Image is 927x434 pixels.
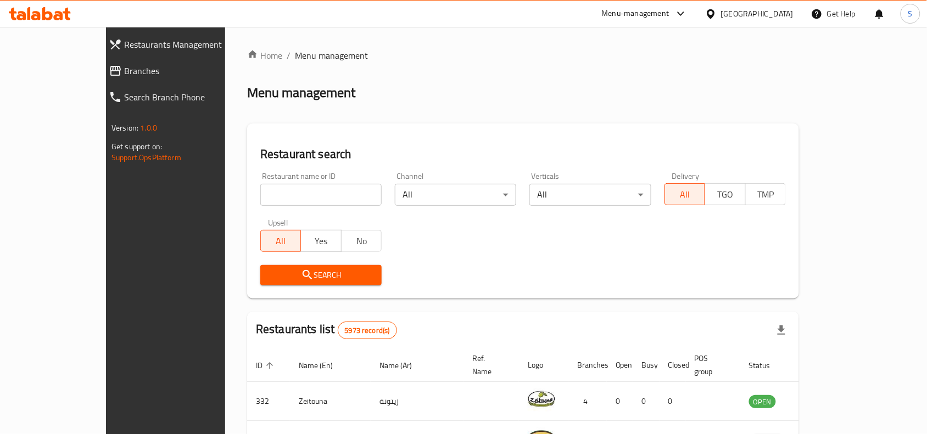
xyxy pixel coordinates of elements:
h2: Menu management [247,84,355,102]
td: 332 [247,382,290,421]
button: Yes [300,230,341,252]
li: / [287,49,291,62]
span: ID [256,359,277,372]
div: Menu-management [602,7,669,20]
div: Export file [768,317,795,343]
td: Zeitouna [290,382,371,421]
th: Open [607,348,633,382]
button: No [341,230,382,252]
a: Support.OpsPlatform [111,150,181,165]
th: Closed [660,348,686,382]
td: زيتونة [371,382,463,421]
td: 0 [633,382,660,421]
td: 0 [660,382,686,421]
span: Search Branch Phone [124,91,252,104]
td: 4 [568,382,607,421]
button: All [260,230,301,252]
div: OPEN [749,395,776,408]
span: Yes [305,233,337,249]
div: All [395,184,516,206]
div: All [529,184,651,206]
span: Menu management [295,49,368,62]
span: All [265,233,297,249]
button: Search [260,265,382,285]
label: Upsell [268,219,288,227]
button: TMP [745,183,786,205]
img: Zeitouna [528,385,555,413]
th: Busy [633,348,660,382]
span: Restaurants Management [124,38,252,51]
th: Logo [519,348,568,382]
span: OPEN [749,396,776,408]
label: Delivery [672,172,700,180]
td: 0 [607,382,633,421]
a: Branches [100,58,261,84]
span: 1.0.0 [140,121,157,135]
div: [GEOGRAPHIC_DATA] [721,8,794,20]
span: Name (En) [299,359,347,372]
span: POS group [695,352,727,378]
span: Branches [124,64,252,77]
span: TMP [750,187,781,202]
span: Get support on: [111,139,162,154]
span: Ref. Name [472,352,506,378]
span: Name (Ar) [379,359,426,372]
a: Restaurants Management [100,31,261,58]
h2: Restaurant search [260,146,786,162]
span: TGO [710,187,741,202]
span: Version: [111,121,138,135]
a: Home [247,49,282,62]
span: No [346,233,377,249]
h2: Restaurants list [256,321,397,339]
nav: breadcrumb [247,49,799,62]
button: TGO [705,183,745,205]
a: Search Branch Phone [100,84,261,110]
div: Total records count [338,322,397,339]
input: Search for restaurant name or ID.. [260,184,382,206]
span: Search [269,268,373,282]
span: 5973 record(s) [338,325,397,336]
span: Status [749,359,785,372]
span: S [908,8,913,20]
th: Branches [568,348,607,382]
button: All [664,183,705,205]
span: All [669,187,701,202]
